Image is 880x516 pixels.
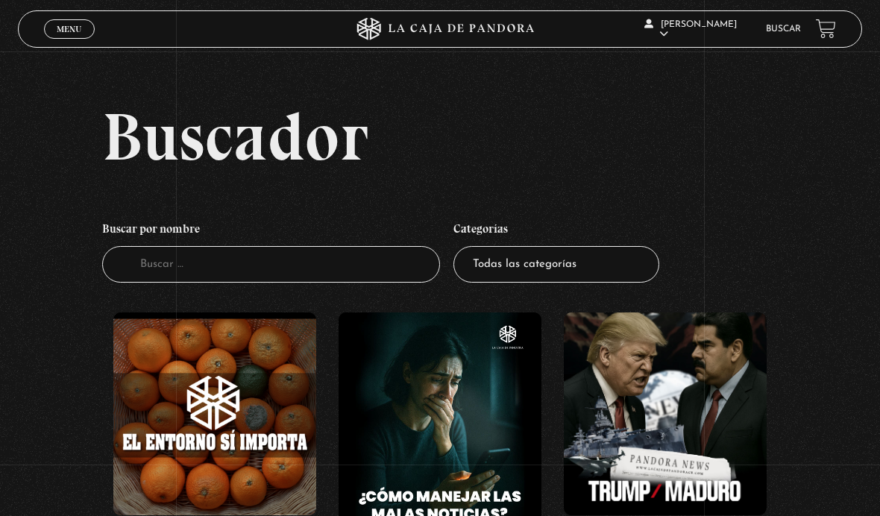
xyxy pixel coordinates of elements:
span: Cerrar [52,37,87,48]
h2: Buscador [102,103,863,170]
h4: Categorías [453,215,659,246]
a: View your shopping cart [816,19,836,39]
a: Buscar [766,25,801,34]
span: [PERSON_NAME] [644,20,737,39]
span: Menu [57,25,81,34]
h4: Buscar por nombre [102,215,440,246]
